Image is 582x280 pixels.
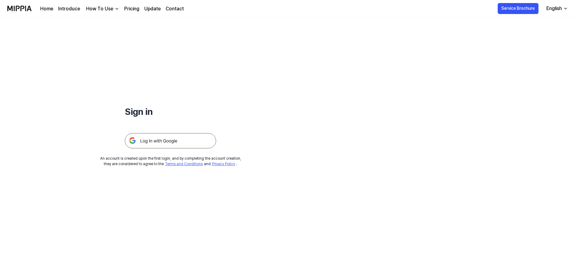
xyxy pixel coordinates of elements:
[125,133,216,148] img: 구글 로그인 버튼
[124,5,139,12] a: Pricing
[125,105,216,119] h1: Sign in
[542,2,572,15] button: English
[85,5,119,12] button: How To Use
[166,5,184,12] a: Contact
[100,156,241,167] div: An account is created upon the first login, and by completing the account creation, they are cons...
[165,162,203,166] a: Terms and Conditions
[58,5,80,12] a: Introduce
[498,3,538,14] button: Service Brochure
[114,6,119,11] img: down
[212,162,235,166] a: Privacy Policy
[545,5,563,12] div: English
[40,5,53,12] a: Home
[144,5,161,12] a: Update
[85,5,114,12] div: How To Use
